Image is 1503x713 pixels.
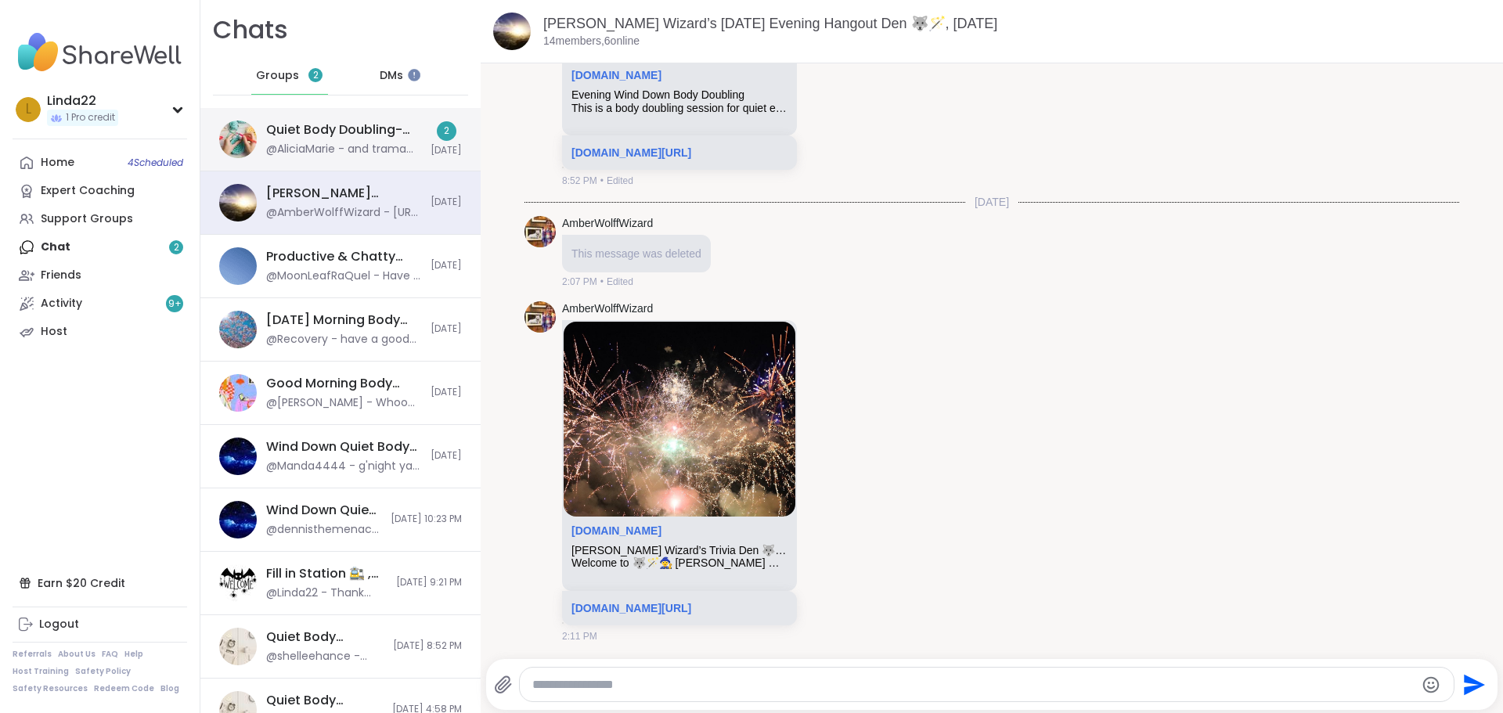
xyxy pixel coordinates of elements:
div: [PERSON_NAME] Wizard’s [DATE] Evening Hangout Den 🐺🪄, [DATE] [266,185,421,202]
a: [PERSON_NAME] Wizard’s [DATE] Evening Hangout Den 🐺🪄, [DATE] [543,16,997,31]
a: Attachment [571,524,661,537]
div: Fill in Station 🚉 , [DATE] [266,565,387,582]
img: Good Morning Body Doubling For Productivity, Oct 15 [219,374,257,412]
div: Wind Down Quiet Body Doubling - [DATE] [266,502,381,519]
span: [DATE] [431,322,462,336]
img: Quiet Body Doubling For Productivity - Tuesday, Oct 14 [219,628,257,665]
div: @AliciaMarie - and trama therpaist [266,142,421,157]
span: • [600,174,604,188]
div: Evening Wind Down Body Doubling [571,88,788,102]
div: @shelleehance - [URL][DOMAIN_NAME] [266,649,384,664]
div: This is a body doubling session for quiet end-of-day focus — not a [MEDICAL_DATA] group. Sometime... [571,102,788,115]
span: [DATE] [431,196,462,209]
p: 14 members, 6 online [543,34,640,49]
img: Wolff Wizard’s Tuesday Evening Hangout Den 🐺🪄, Oct 14 [493,13,531,50]
div: Quiet Body Doubling For Productivity - [DATE] [266,628,384,646]
div: @dennisthemenace - thanks for hosting [PERSON_NAME] [266,522,381,538]
span: [DATE] [965,194,1018,210]
a: Logout [13,610,187,639]
div: Productive & Chatty Body Doubling Pt 2, [DATE] [266,248,421,265]
a: Activity9+ [13,290,187,318]
a: Help [124,649,143,660]
span: [DATE] [431,144,462,157]
div: @AmberWolffWizard - [URL][DOMAIN_NAME] [266,205,421,221]
button: Emoji picker [1422,675,1440,694]
span: This message was deleted [571,247,701,260]
img: Quiet Body Doubling- Creativity/ Productivity Pt 2, Oct 15 [219,121,257,158]
a: Safety Policy [75,666,131,677]
img: https://sharewell-space-live.sfo3.digitaloceanspaces.com/user-generated/9a5601ee-7e1f-42be-b53e-4... [524,301,556,333]
iframe: Spotlight [408,69,420,81]
span: 2 [313,69,319,82]
a: AmberWolffWizard [562,216,653,232]
img: Wolff Wizard’s Trivia Den 🐺🪄🃏 [564,322,795,517]
img: https://sharewell-space-live.sfo3.digitaloceanspaces.com/user-generated/9a5601ee-7e1f-42be-b53e-4... [524,216,556,247]
a: Host [13,318,187,346]
div: @MoonLeafRaQuel - Have a great day everyone .... leaving a bit early. [266,268,421,284]
img: Productive & Chatty Body Doubling Pt 2, Oct 15 [219,247,257,285]
a: FAQ [102,649,118,660]
span: 2:07 PM [562,275,597,289]
div: [DATE] Morning Body Double Buddies, [DATE] [266,311,421,329]
h1: Chats [213,13,288,48]
div: Support Groups [41,211,133,227]
a: About Us [58,649,96,660]
textarea: Type your message [532,677,1415,693]
a: Support Groups [13,205,187,233]
img: Wind Down Quiet Body Doubling - Tuesday, Oct 14 [219,438,257,475]
a: Expert Coaching [13,177,187,205]
a: Blog [160,683,179,694]
a: Attachment [571,69,661,81]
span: [DATE] [431,259,462,272]
div: Good Morning Body Doubling For Productivity, [DATE] [266,375,421,392]
div: @[PERSON_NAME] - Whoops so sorry I missed the end of the session!!! I hope everyone was productiv... [266,395,421,411]
div: Quiet Body Doubling- Creativity/ Productivity Pt 2, [DATE] [266,121,421,139]
span: • [600,275,604,289]
button: Send [1454,667,1490,702]
div: Expert Coaching [41,183,135,199]
div: 2 [437,121,456,141]
span: [DATE] 9:21 PM [396,576,462,589]
div: Friends [41,268,81,283]
span: Groups [256,68,299,84]
span: Edited [607,275,633,289]
span: 1 Pro credit [66,111,115,124]
span: [DATE] 10:23 PM [391,513,462,526]
img: ShareWell Nav Logo [13,25,187,80]
div: @Recovery - have a good day! gtg. [266,332,421,347]
a: [DOMAIN_NAME][URL] [571,602,691,614]
span: 4 Scheduled [128,157,183,169]
div: Welcome to 🐺🪄🧙‍♀️ [PERSON_NAME] Wizard’s Hangout Den 🧙‍♀️🪄🐺 Its Trivia night! Got a couple differ... [571,556,788,570]
div: Quiet Body Doubling For Productivity - [DATE] [266,692,383,709]
div: Activity [41,296,82,311]
span: L [26,99,31,120]
span: 8:52 PM [562,174,597,188]
img: Wednesday Morning Body Double Buddies, Oct 15 [219,311,257,348]
a: Referrals [13,649,52,660]
a: Friends [13,261,187,290]
a: Home4Scheduled [13,149,187,177]
a: Safety Resources [13,683,88,694]
div: Earn $20 Credit [13,569,187,597]
div: Logout [39,617,79,632]
span: Edited [607,174,633,188]
span: DMs [380,68,403,84]
div: Linda22 [47,92,118,110]
div: Home [41,155,74,171]
img: Fill in Station 🚉 , Oct 14 [219,564,257,602]
span: [DATE] 8:52 PM [393,639,462,653]
span: [DATE] [431,386,462,399]
span: 2:11 PM [562,629,597,643]
div: Wind Down Quiet Body Doubling - [DATE] [266,438,421,456]
a: AmberWolffWizard [562,301,653,317]
a: Host Training [13,666,69,677]
div: [PERSON_NAME] Wizard’s Trivia Den 🐺🪄🃏 [571,544,788,557]
img: Wolff Wizard’s Tuesday Evening Hangout Den 🐺🪄, Oct 14 [219,184,257,221]
span: [DATE] [431,449,462,463]
img: Wind Down Quiet Body Doubling - Tuesday, Oct 14 [219,501,257,538]
div: @Manda4444 - g'night ya'll 😴 [266,459,421,474]
a: Redeem Code [94,683,154,694]
a: [DOMAIN_NAME][URL] [571,146,691,159]
div: Host [41,324,67,340]
div: @Linda22 - Thank you [PERSON_NAME]! [266,585,387,601]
